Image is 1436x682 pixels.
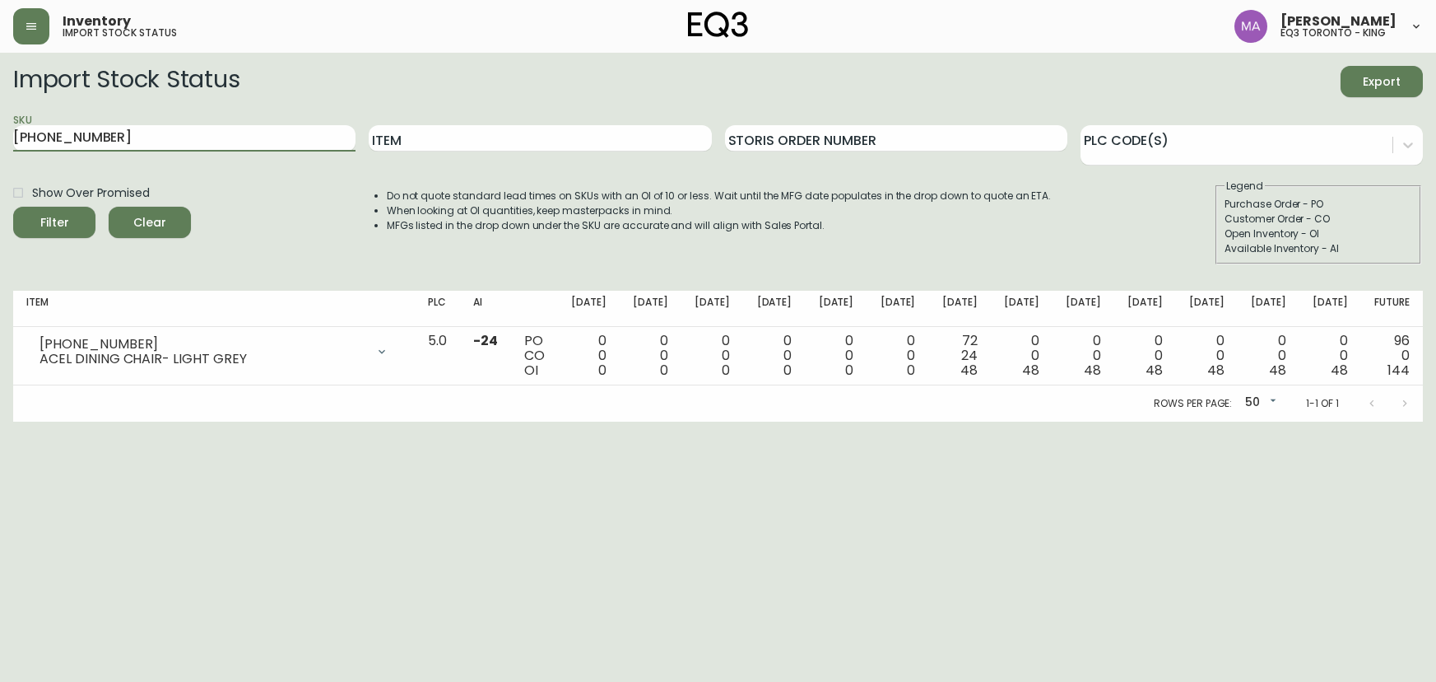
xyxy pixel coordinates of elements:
[991,291,1053,327] th: [DATE]
[571,334,606,378] div: 0 0
[845,361,853,380] span: 0
[880,334,915,378] div: 0 0
[1251,334,1286,378] div: 0 0
[660,361,668,380] span: 0
[558,291,620,327] th: [DATE]
[415,291,460,327] th: PLC
[695,334,730,378] div: 0 0
[633,334,668,378] div: 0 0
[818,334,853,378] div: 0 0
[1280,15,1396,28] span: [PERSON_NAME]
[63,28,177,38] h5: import stock status
[1280,28,1386,38] h5: eq3 toronto - king
[1084,361,1101,380] span: 48
[722,361,730,380] span: 0
[1127,334,1163,378] div: 0 0
[1306,396,1339,411] p: 1-1 of 1
[13,207,95,238] button: Filter
[32,185,150,202] span: Show Over Promised
[473,331,498,350] span: -24
[13,66,239,97] h2: Import Stock Status
[122,213,178,233] span: Clear
[1225,241,1412,256] div: Available Inventory - AI
[1176,291,1238,327] th: [DATE]
[26,334,402,370] div: [PHONE_NUMBER]ACEL DINING CHAIR- LIGHT GREY
[620,291,681,327] th: [DATE]
[688,12,749,38] img: logo
[1234,10,1267,43] img: 4f0989f25cbf85e7eb2537583095d61e
[1189,334,1225,378] div: 0 0
[387,203,1052,218] li: When looking at OI quantities, keep masterpacks in mind.
[415,327,460,385] td: 5.0
[63,15,131,28] span: Inventory
[1374,334,1410,378] div: 96 0
[928,291,990,327] th: [DATE]
[867,291,928,327] th: [DATE]
[40,352,365,367] div: ACEL DINING CHAIR- LIGHT GREY
[960,361,978,380] span: 48
[460,291,511,327] th: AI
[1354,72,1410,92] span: Export
[524,334,545,378] div: PO CO
[783,361,792,380] span: 0
[1269,361,1286,380] span: 48
[109,207,191,238] button: Clear
[681,291,743,327] th: [DATE]
[387,218,1052,233] li: MFGs listed in the drop down under the SKU are accurate and will align with Sales Portal.
[1004,334,1039,378] div: 0 0
[1225,197,1412,212] div: Purchase Order - PO
[941,334,977,378] div: 72 24
[1053,291,1114,327] th: [DATE]
[1341,66,1423,97] button: Export
[1154,396,1232,411] p: Rows per page:
[40,213,69,233] div: Filter
[1066,334,1101,378] div: 0 0
[524,361,538,380] span: OI
[1238,291,1299,327] th: [DATE]
[743,291,805,327] th: [DATE]
[1207,361,1225,380] span: 48
[13,291,415,327] th: Item
[756,334,792,378] div: 0 0
[40,337,365,352] div: [PHONE_NUMBER]
[1225,227,1412,241] div: Open Inventory - OI
[1238,390,1280,417] div: 50
[1331,361,1348,380] span: 48
[1313,334,1348,378] div: 0 0
[1225,212,1412,227] div: Customer Order - CO
[598,361,606,380] span: 0
[1114,291,1176,327] th: [DATE]
[805,291,867,327] th: [DATE]
[907,361,915,380] span: 0
[1361,291,1423,327] th: Future
[1299,291,1361,327] th: [DATE]
[1146,361,1163,380] span: 48
[1387,361,1410,380] span: 144
[387,189,1052,203] li: Do not quote standard lead times on SKUs with an OI of 10 or less. Wait until the MFG date popula...
[1022,361,1039,380] span: 48
[1225,179,1265,194] legend: Legend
